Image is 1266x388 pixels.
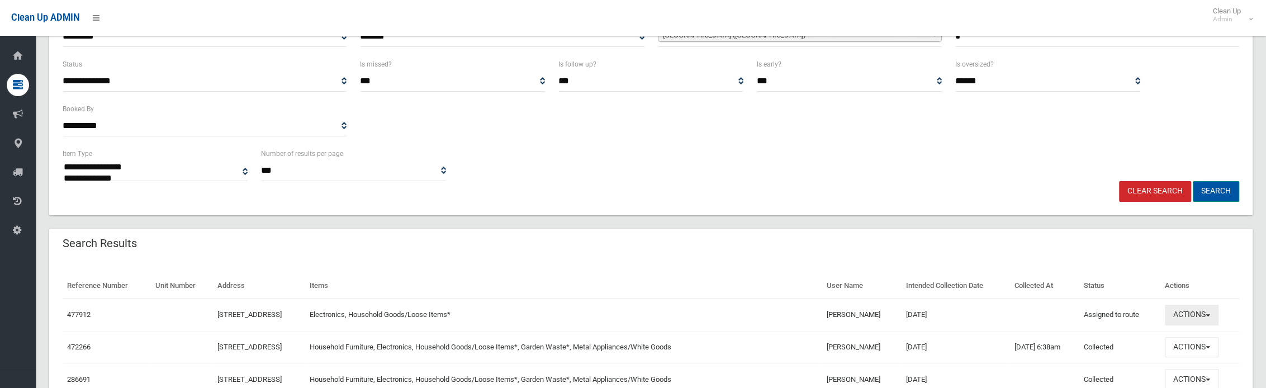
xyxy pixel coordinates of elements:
[63,58,82,70] label: Status
[901,299,1009,331] td: [DATE]
[67,343,91,351] a: 472266
[901,273,1009,299] th: Intended Collection Date
[1079,299,1160,331] td: Assigned to route
[1193,181,1239,202] button: Search
[558,58,596,70] label: Is follow up?
[151,273,213,299] th: Unit Number
[1165,337,1218,358] button: Actions
[360,58,392,70] label: Is missed?
[757,58,781,70] label: Is early?
[1119,181,1191,202] a: Clear Search
[1207,7,1252,23] span: Clean Up
[67,375,91,384] a: 286691
[1160,273,1239,299] th: Actions
[49,233,150,254] header: Search Results
[213,273,305,299] th: Address
[1010,273,1079,299] th: Collected At
[217,375,282,384] a: [STREET_ADDRESS]
[1010,331,1079,363] td: [DATE] 6:38am
[1165,305,1218,325] button: Actions
[63,103,94,115] label: Booked By
[217,310,282,319] a: [STREET_ADDRESS]
[1213,15,1241,23] small: Admin
[901,331,1009,363] td: [DATE]
[305,299,822,331] td: Electronics, Household Goods/Loose Items*
[955,58,994,70] label: Is oversized?
[11,12,79,23] span: Clean Up ADMIN
[67,310,91,319] a: 477912
[63,273,151,299] th: Reference Number
[822,273,901,299] th: User Name
[305,331,822,363] td: Household Furniture, Electronics, Household Goods/Loose Items*, Garden Waste*, Metal Appliances/W...
[217,343,282,351] a: [STREET_ADDRESS]
[261,148,343,160] label: Number of results per page
[305,273,822,299] th: Items
[1079,331,1160,363] td: Collected
[822,331,901,363] td: [PERSON_NAME]
[1079,273,1160,299] th: Status
[822,299,901,331] td: [PERSON_NAME]
[63,148,92,160] label: Item Type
